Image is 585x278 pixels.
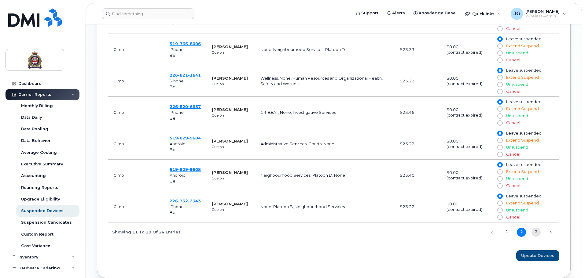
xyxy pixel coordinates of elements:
span: Alerts [392,10,405,16]
a: 5198299604 [170,135,201,140]
small: Guelph [212,113,224,117]
small: Guelph [212,145,224,149]
span: 6637 [188,104,201,109]
span: 766 [178,41,188,46]
span: Bell [170,53,177,58]
input: Unsuspend [497,82,502,87]
span: 2343 [188,198,201,203]
input: Unsuspend [497,114,502,118]
span: Cancel [506,152,520,157]
strong: [PERSON_NAME] [212,76,248,81]
span: Cancel [506,121,520,125]
span: Unsuspend [506,176,528,181]
span: JG [513,10,520,17]
span: Extend Suspend [506,201,539,205]
a: 1 [502,228,511,237]
strong: [PERSON_NAME] [212,170,248,175]
span: Quicklinks [472,11,495,16]
div: (contract expired) [447,49,486,55]
span: Bell [170,179,177,183]
input: Extend Suspend [497,169,502,174]
span: Cancel [506,183,520,188]
a: 2268206637 [170,104,201,109]
div: (contract expired) [447,175,486,181]
span: Extend Suspend [506,138,539,143]
span: iPhone [170,47,184,52]
input: Unsuspend [497,51,502,56]
td: 0 mo [108,128,164,160]
span: iPhone [170,110,184,115]
div: (contract expired) [447,144,486,150]
strong: [PERSON_NAME] [212,201,248,206]
span: Unsuspend [506,208,528,212]
input: Leave suspended [497,99,502,104]
small: Guelph [212,176,224,180]
span: 1641 [188,73,201,78]
a: 5198299608 [170,167,201,172]
span: Bell [170,116,177,121]
input: Cancel [497,89,502,94]
span: Cancel [506,58,520,62]
td: $0.00 [441,128,492,160]
span: Unsuspend [506,145,528,150]
input: Leave suspended [497,194,502,199]
td: $23.46 [394,97,441,128]
td: 0 mo [108,97,164,128]
td: $23.22 [394,128,441,160]
td: $23.33 [394,34,441,65]
a: Support [352,7,383,19]
td: None, Neighbourhood Services, Platoon D [255,34,394,65]
span: Bell [170,210,177,215]
td: CR-BEAT, None, Investigative Services [255,97,394,128]
input: Find something... [102,8,194,19]
span: 226 [170,104,201,109]
span: 820 [178,104,188,109]
a: 2268211641 [170,73,201,78]
span: Cancel [506,26,520,31]
small: Guelph [212,208,224,212]
span: Leave suspended [506,162,542,167]
td: Administrative Services, Courts, None [255,128,394,160]
input: Cancel [497,183,502,188]
span: Cancel [506,215,520,219]
span: 519 [170,135,201,140]
span: Leave suspended [506,68,542,73]
span: Unsuspend [506,51,528,55]
span: 519 [170,167,201,172]
span: Unsuspend [506,82,528,87]
td: 0 mo [108,34,164,65]
input: Cancel [497,215,502,220]
strong: [PERSON_NAME] [212,139,248,143]
span: iPhone [170,78,184,83]
span: Extend Suspend [506,75,539,80]
span: Leave suspended [506,131,542,135]
input: Unsuspend [497,176,502,181]
span: Wireless Admin [525,14,560,19]
span: Support [361,10,378,16]
span: iPhone [170,204,184,209]
span: 332 [178,198,188,203]
span: Bell [170,21,177,26]
td: 0 mo [108,191,164,222]
input: Leave suspended [497,37,502,42]
input: Extend Suspend [497,75,502,80]
span: 829 [178,135,188,140]
input: Cancel [497,152,502,157]
span: Android [170,173,186,178]
td: $23.22 [394,191,441,222]
span: 8006 [188,41,201,46]
input: Extend Suspend [497,201,502,206]
span: Extend Suspend [506,107,539,111]
input: Extend Suspend [497,107,502,111]
span: Android [170,141,186,146]
button: Update Devices [516,250,559,261]
span: 821 [178,73,188,78]
td: $23.40 [394,160,441,191]
a: Knowledge Base [409,7,460,19]
strong: [PERSON_NAME] [212,44,248,49]
a: Next [546,228,555,237]
span: Bell [170,147,177,152]
span: Update Devices [521,253,554,258]
td: $0.00 [441,191,492,222]
input: Unsuspend [497,145,502,150]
